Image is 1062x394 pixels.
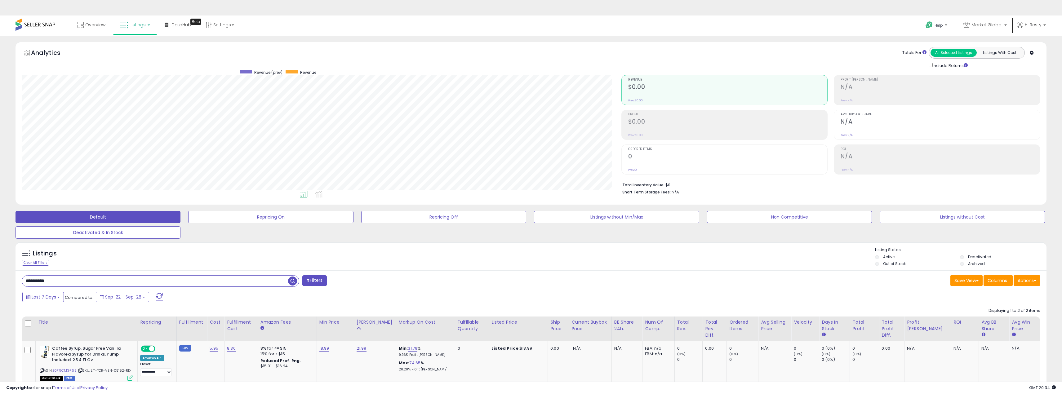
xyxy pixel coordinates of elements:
[491,345,520,351] b: Listed Price:
[550,346,564,351] div: 0.00
[16,211,180,223] button: Default
[105,294,141,300] span: Sep-22 - Sep-28
[52,368,77,373] a: B0F9CMGR6S
[361,211,526,223] button: Repricing Off
[822,332,825,338] small: Days In Stock.
[300,70,316,75] span: Revenue
[1017,22,1046,36] a: Hi Resty
[875,247,1046,253] p: Listing States:
[396,317,455,341] th: The percentage added to the cost of goods (COGS) that forms the calculator for Min & Max prices.
[628,153,828,161] h2: 0
[729,352,738,356] small: (0%)
[968,261,985,266] label: Archived
[950,275,983,286] button: Save View
[882,346,900,351] div: 0.00
[357,319,393,325] div: [PERSON_NAME]
[534,211,699,223] button: Listings without Min/Max
[989,308,1040,314] div: Displaying 1 to 2 of 2 items
[141,346,149,352] span: ON
[399,345,408,351] b: Min:
[841,83,1040,92] h2: N/A
[729,319,756,332] div: Ordered Items
[1029,385,1056,391] span: 2025-10-7 20:34 GMT
[794,352,802,356] small: (0%)
[794,357,819,362] div: 0
[6,385,108,391] div: seller snap | |
[1025,22,1042,28] span: Hi Resty
[628,118,828,126] h2: $0.00
[883,261,906,266] label: Out of Stock
[130,22,146,28] span: Listings
[841,148,1040,151] span: ROI
[705,346,722,351] div: 0.00
[78,368,131,373] span: | SKU: LIT-TOR-VEN-05152-RD
[852,319,876,332] div: Total Profit
[140,319,174,325] div: Repricing
[399,360,410,366] b: Max:
[677,319,700,332] div: Total Rev.
[6,385,29,391] strong: Copyright
[85,22,105,28] span: Overview
[841,99,853,102] small: Prev: N/A
[628,99,643,102] small: Prev: $0.00
[981,332,985,338] small: Avg BB Share.
[1012,346,1035,351] div: N/A
[31,48,73,59] h5: Analytics
[399,353,450,357] p: 9.96% Profit [PERSON_NAME]
[907,319,948,332] div: Profit [PERSON_NAME]
[924,62,975,69] div: Include Returns
[573,345,580,351] span: N/A
[976,49,1023,57] button: Listings With Cost
[677,346,703,351] div: 0
[959,15,1011,36] a: Market Global
[22,292,64,302] button: Last 7 Days
[841,153,1040,161] h2: N/A
[40,346,51,358] img: 41HD67i7SxL._SL40_.jpg
[96,292,149,302] button: Sep-22 - Sep-28
[628,148,828,151] span: Ordered Items
[260,351,312,357] div: 15% for > $15
[52,346,127,365] b: Coffee Syrup, Sugar Free Vanilla Flavored Syrup for Drinks, Pump Included, 25.4 Fl Oz
[357,345,367,352] a: 21.99
[822,346,850,351] div: 0 (0%)
[260,358,301,363] b: Reduced Prof. Rng.
[645,346,669,351] div: FBA: n/a
[190,19,201,25] div: Tooltip anchor
[260,319,314,325] div: Amazon Fees
[935,23,943,28] span: Help
[1012,332,1015,338] small: Avg Win Price.
[210,345,218,352] a: 5.95
[319,345,329,352] a: 18.99
[931,49,977,57] button: All Selected Listings
[761,346,786,351] div: N/A
[705,319,724,339] div: Total Rev. Diff.
[988,277,1007,284] span: Columns
[40,346,133,380] div: ASIN:
[707,211,872,223] button: Non Competitive
[614,319,640,332] div: BB Share 24h.
[622,181,1036,188] li: $0
[1012,319,1038,332] div: Avg Win Price
[968,254,991,259] label: Deactivated
[399,346,450,357] div: %
[399,367,450,372] p: 20.20% Profit [PERSON_NAME]
[841,133,853,137] small: Prev: N/A
[491,319,545,325] div: Listed Price
[882,319,902,339] div: Total Profit Diff.
[645,351,669,357] div: FBM: n/a
[140,355,164,361] div: Amazon AI *
[953,346,974,351] div: N/A
[794,319,816,325] div: Velocity
[80,385,108,391] a: Privacy Policy
[677,352,686,356] small: (0%)
[491,346,543,351] div: $18.99
[1014,275,1040,286] button: Actions
[188,211,353,223] button: Repricing On
[852,357,879,362] div: 0
[761,319,789,332] div: Avg Selling Price
[902,50,926,56] div: Totals For
[984,275,1013,286] button: Columns
[399,360,450,372] div: %
[227,345,236,352] a: 8.30
[628,78,828,82] span: Revenue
